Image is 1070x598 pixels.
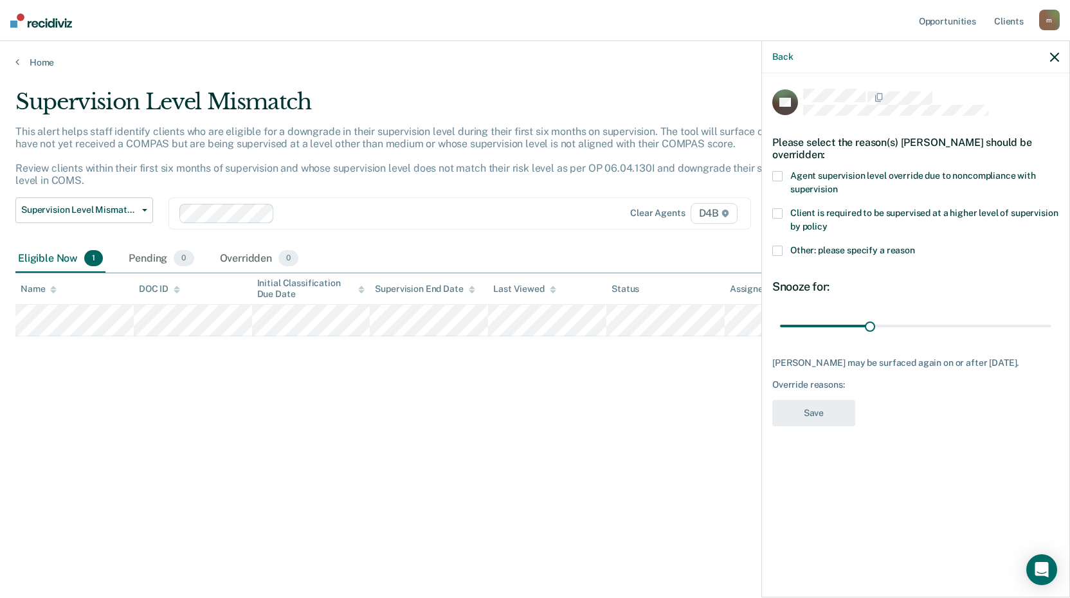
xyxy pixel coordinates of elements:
[21,204,137,215] span: Supervision Level Mismatch
[1039,10,1060,30] div: m
[772,400,855,426] button: Save
[174,250,194,267] span: 0
[278,250,298,267] span: 0
[772,280,1059,294] div: Snooze for:
[15,89,818,125] div: Supervision Level Mismatch
[1026,554,1057,585] div: Open Intercom Messenger
[691,203,738,224] span: D4B
[790,170,1036,194] span: Agent supervision level override due to noncompliance with supervision
[139,284,180,294] div: DOC ID
[257,278,365,300] div: Initial Classification Due Date
[612,284,639,294] div: Status
[630,208,685,219] div: Clear agents
[772,126,1059,171] div: Please select the reason(s) [PERSON_NAME] should be overridden:
[375,284,475,294] div: Supervision End Date
[15,245,105,273] div: Eligible Now
[790,208,1058,231] span: Client is required to be supervised at a higher level of supervision by policy
[84,250,103,267] span: 1
[10,14,72,28] img: Recidiviz
[772,51,793,62] button: Back
[126,245,196,273] div: Pending
[15,125,810,187] p: This alert helps staff identify clients who are eligible for a downgrade in their supervision lev...
[15,57,1055,68] a: Home
[217,245,302,273] div: Overridden
[493,284,556,294] div: Last Viewed
[730,284,790,294] div: Assigned to
[790,245,915,255] span: Other: please specify a reason
[772,358,1059,368] div: [PERSON_NAME] may be surfaced again on or after [DATE].
[21,284,57,294] div: Name
[772,379,1059,390] div: Override reasons:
